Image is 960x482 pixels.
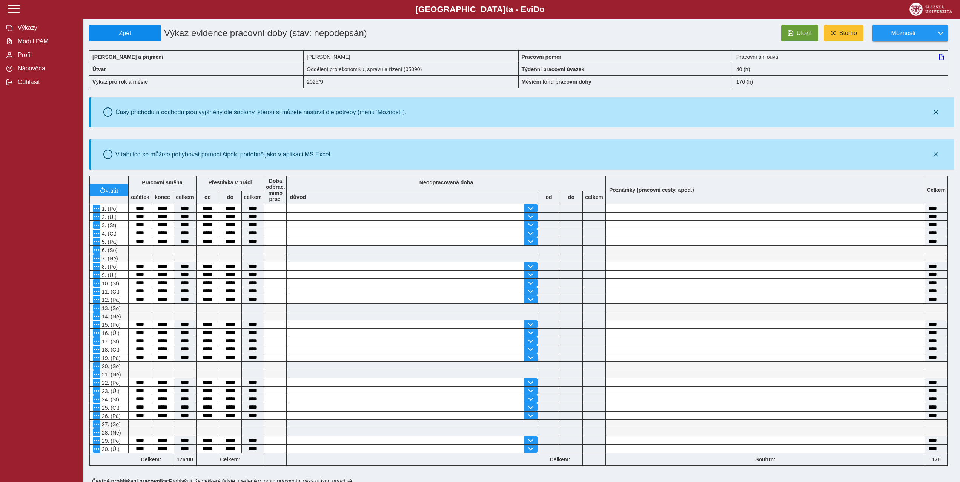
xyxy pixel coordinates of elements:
b: 176 [925,456,947,462]
b: [PERSON_NAME] a příjmení [92,54,163,60]
span: 20. (So) [100,363,121,369]
button: Menu [93,205,100,212]
span: 24. (St) [100,396,119,402]
b: Celkem [927,187,946,193]
button: Menu [93,271,100,278]
b: celkem [242,194,264,200]
button: Menu [93,354,100,361]
b: začátek [129,194,151,200]
span: Výkazy [15,24,77,31]
span: D [533,5,539,14]
b: do [560,194,582,200]
button: Menu [93,337,100,345]
b: Doba odprac. mimo prac. [266,178,285,202]
button: Menu [93,428,100,436]
img: logo_web_su.png [909,3,952,16]
div: 2025/9 [304,75,518,88]
b: celkem [174,194,196,200]
b: Měsíční fond pracovní doby [522,79,591,85]
span: 5. (Pá) [100,239,118,245]
b: Pracovní poměr [522,54,562,60]
button: Menu [93,304,100,312]
button: Uložit [781,25,818,41]
span: 2. (Út) [100,214,117,220]
button: Menu [93,387,100,395]
b: celkem [583,194,605,200]
span: 13. (So) [100,305,121,311]
button: Menu [93,379,100,386]
button: Menu [93,238,100,245]
button: vrátit [90,184,128,196]
span: 27. (So) [100,421,121,427]
button: Menu [93,346,100,353]
button: Možnosti [872,25,934,41]
span: t [505,5,508,14]
span: Profil [15,52,77,58]
span: 4. (Čt) [100,231,117,237]
span: 16. (Út) [100,330,120,336]
button: Menu [93,329,100,337]
span: o [539,5,545,14]
div: Časy příchodu a odchodu jsou vyplněny dle šablony, kterou si můžete nastavit dle potřeby (menu 'M... [115,109,407,116]
button: Menu [93,445,100,453]
b: od [538,194,560,200]
button: Menu [93,404,100,411]
button: Menu [93,437,100,444]
button: Menu [93,420,100,428]
span: 26. (Pá) [100,413,121,419]
button: Menu [93,321,100,328]
span: 15. (Po) [100,322,121,328]
b: Týdenní pracovní úvazek [522,66,585,72]
button: Menu [93,279,100,287]
button: Menu [93,230,100,237]
button: Menu [93,221,100,229]
b: Celkem: [129,456,174,462]
button: Menu [93,312,100,320]
span: Modul PAM [15,38,77,45]
span: 1. (Po) [100,206,118,212]
span: 6. (So) [100,247,118,253]
span: Odhlásit [15,79,77,86]
div: Oddělení pro ekonomiku, správu a řízení (05090) [304,63,518,75]
button: Storno [824,25,863,41]
button: Menu [93,254,100,262]
button: Menu [93,412,100,419]
b: Přestávka v práci [208,179,252,185]
span: 11. (Čt) [100,289,120,295]
button: Menu [93,362,100,370]
span: 14. (Ne) [100,314,121,320]
button: Menu [93,395,100,403]
b: [GEOGRAPHIC_DATA] a - Evi [23,5,937,14]
b: Výkaz pro rok a měsíc [92,79,148,85]
span: 28. (Ne) [100,430,121,436]
span: 18. (Čt) [100,347,120,353]
span: 10. (St) [100,280,119,286]
span: 23. (Út) [100,388,120,394]
button: Menu [93,263,100,270]
div: [PERSON_NAME] [304,50,518,63]
button: Menu [93,370,100,378]
span: Možnosti [879,30,928,37]
span: Zpět [92,30,158,37]
b: Celkem: [197,456,264,462]
div: 176 (h) [733,75,948,88]
button: Menu [93,296,100,303]
span: 22. (Po) [100,380,121,386]
b: Celkem: [538,456,582,462]
b: Souhrn: [755,456,776,462]
h1: Výkaz evidence pracovní doby (stav: nepodepsán) [161,25,449,41]
button: Menu [93,213,100,220]
span: Nápověda [15,65,77,72]
div: Pracovní smlouva [733,50,948,63]
b: Pracovní směna [142,179,182,185]
b: od [197,194,219,200]
b: konec [151,194,174,200]
span: 30. (Út) [100,446,120,452]
span: 29. (Po) [100,438,121,444]
b: 176:00 [174,456,196,462]
span: 12. (Pá) [100,297,121,303]
span: 9. (Út) [100,272,117,278]
span: 19. (Pá) [100,355,121,361]
div: V tabulce se můžete pohybovat pomocí šipek, podobně jako v aplikaci MS Excel. [115,151,332,158]
span: vrátit [106,187,118,193]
